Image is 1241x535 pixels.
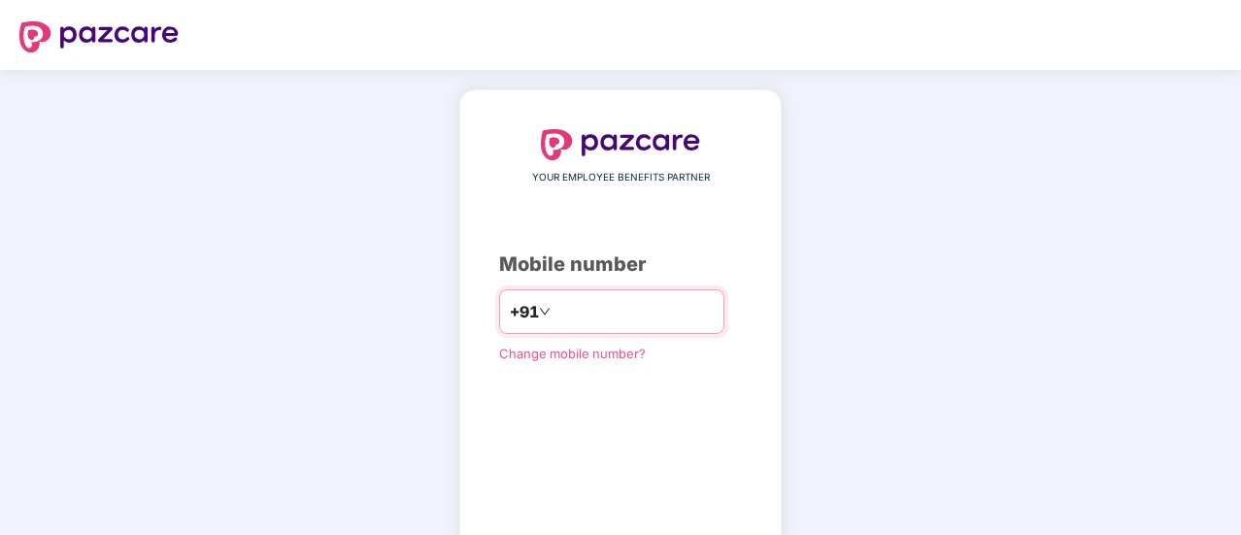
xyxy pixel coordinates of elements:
a: Change mobile number? [499,346,646,361]
div: Mobile number [499,250,742,280]
span: +91 [510,300,539,324]
img: logo [541,129,700,160]
span: down [539,306,551,318]
span: YOUR EMPLOYEE BENEFITS PARTNER [532,170,710,185]
img: logo [19,21,179,52]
